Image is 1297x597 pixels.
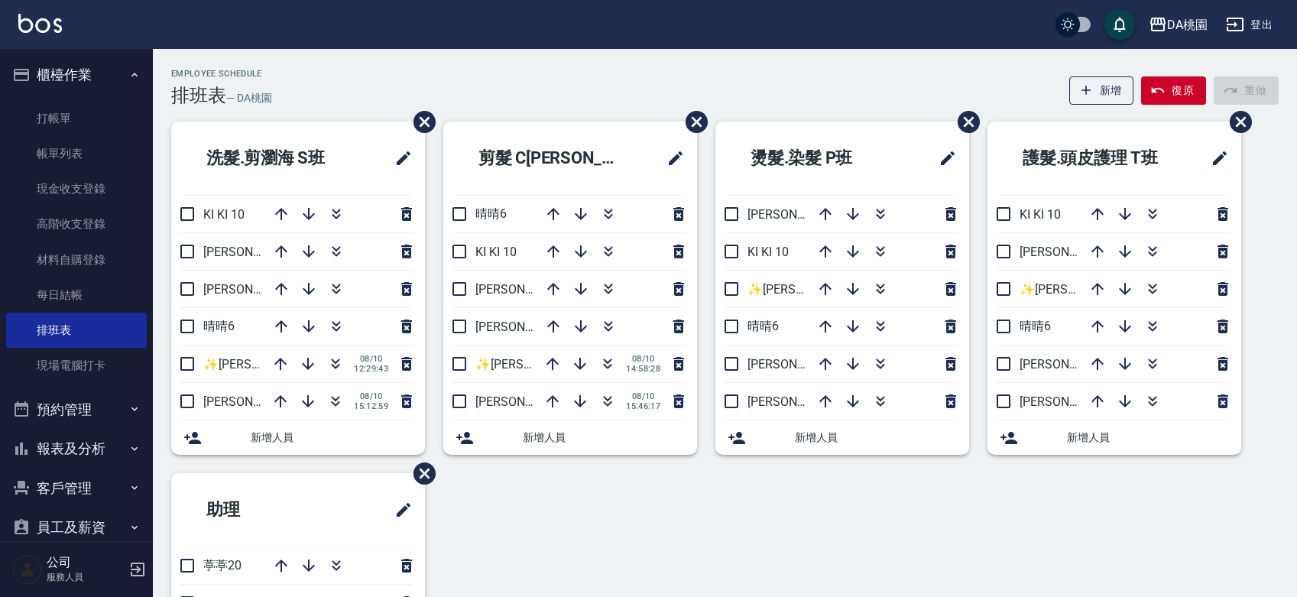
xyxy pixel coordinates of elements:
span: 葶葶20 [203,558,242,573]
button: 登出 [1220,11,1279,39]
span: 修改班表的標題 [657,140,685,177]
span: 新增人員 [1067,430,1229,446]
span: 刪除班表 [402,451,438,496]
p: 服務人員 [47,570,125,584]
button: 預約管理 [6,390,147,430]
h2: 助理 [183,482,324,537]
img: Person [12,554,43,585]
h2: Employee Schedule [171,69,272,79]
a: 排班表 [6,313,147,348]
a: 材料自購登錄 [6,242,147,277]
span: 修改班表的標題 [385,140,413,177]
a: 打帳單 [6,101,147,136]
span: 新增人員 [523,430,685,446]
span: [PERSON_NAME]8 [1020,357,1118,372]
a: 現場電腦打卡 [6,348,147,383]
span: 15:12:59 [354,401,388,411]
button: 客戶管理 [6,469,147,508]
h2: 護髮.頭皮護理 T班 [1000,131,1191,186]
span: 08/10 [626,354,660,364]
span: ✨[PERSON_NAME][PERSON_NAME] ✨16 [747,282,978,297]
span: [PERSON_NAME]8 [203,282,302,297]
span: 修改班表的標題 [929,140,957,177]
span: ✨[PERSON_NAME][PERSON_NAME] ✨16 [203,357,434,372]
span: KI KI 10 [1020,207,1061,222]
a: 帳單列表 [6,136,147,171]
a: 高階收支登錄 [6,206,147,242]
span: 刪除班表 [946,99,982,144]
button: 櫃檯作業 [6,55,147,95]
span: 新增人員 [795,430,957,446]
span: 08/10 [626,391,660,401]
button: 新增 [1069,76,1134,105]
span: 修改班表的標題 [1201,140,1229,177]
span: 12:29:43 [354,364,388,374]
span: KI KI 10 [203,207,245,222]
span: 14:58:28 [626,364,660,374]
h2: 洗髮.剪瀏海 S班 [183,131,366,186]
div: 新增人員 [715,420,969,455]
button: save [1104,9,1135,40]
h2: 剪髮 C[PERSON_NAME] [456,131,647,186]
span: 晴晴6 [203,319,235,333]
span: 08/10 [354,354,388,364]
h3: 排班表 [171,85,226,106]
span: 15:46:17 [626,401,660,411]
button: 員工及薪資 [6,508,147,547]
span: [PERSON_NAME]3 [747,357,846,372]
span: 晴晴6 [747,319,779,333]
span: KI KI 10 [747,245,789,259]
span: 晴晴6 [475,206,507,221]
span: [PERSON_NAME]5 [475,320,574,334]
div: 新增人員 [987,420,1241,455]
h2: 燙髮.染髮 P班 [728,131,903,186]
span: KI KI 10 [475,245,517,259]
div: DA桃園 [1167,15,1208,34]
span: 刪除班表 [674,99,710,144]
button: DA桃園 [1143,9,1214,41]
span: ✨[PERSON_NAME][PERSON_NAME] ✨16 [1020,282,1250,297]
span: [PERSON_NAME]8 [475,282,574,297]
div: 新增人員 [443,420,697,455]
button: 復原 [1141,76,1206,105]
button: 報表及分析 [6,429,147,469]
span: 08/10 [354,391,388,401]
img: Logo [18,14,62,33]
span: [PERSON_NAME]3 [203,394,302,409]
span: 刪除班表 [1218,99,1254,144]
span: 晴晴6 [1020,319,1051,333]
span: [PERSON_NAME]5 [747,394,846,409]
h5: 公司 [47,555,125,570]
span: 修改班表的標題 [385,492,413,528]
span: [PERSON_NAME]3 [475,394,574,409]
span: [PERSON_NAME]8 [747,207,846,222]
span: [PERSON_NAME]5 [203,245,302,259]
span: 刪除班表 [402,99,438,144]
span: 新增人員 [251,430,413,446]
a: 現金收支登錄 [6,171,147,206]
span: [PERSON_NAME]5 [1020,394,1118,409]
a: 每日結帳 [6,277,147,313]
h6: — DA桃園 [226,90,272,106]
div: 新增人員 [171,420,425,455]
span: [PERSON_NAME]3 [1020,245,1118,259]
span: ✨[PERSON_NAME][PERSON_NAME] ✨16 [475,357,706,372]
